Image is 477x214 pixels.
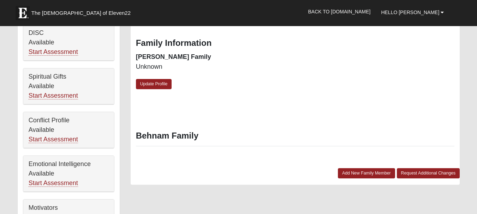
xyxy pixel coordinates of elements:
[29,179,78,187] a: Start Assessment
[23,112,114,148] div: Conflict Profile Available
[29,92,78,99] a: Start Assessment
[16,6,30,20] img: Eleven22 logo
[23,68,114,104] div: Spiritual Gifts Available
[136,79,172,89] a: Update Profile
[376,4,449,21] a: Hello [PERSON_NAME]
[12,2,153,20] a: The [DEMOGRAPHIC_DATA] of Eleven22
[136,62,290,72] dd: Unknown
[338,168,395,178] a: Add New Family Member
[303,3,376,20] a: Back to [DOMAIN_NAME]
[381,10,439,15] span: Hello [PERSON_NAME]
[136,131,455,141] h3: Behnam Family
[397,168,460,178] a: Request Additional Changes
[31,10,131,17] span: The [DEMOGRAPHIC_DATA] of Eleven22
[29,48,78,56] a: Start Assessment
[23,156,114,192] div: Emotional Intelligence Available
[136,53,290,62] dt: [PERSON_NAME] Family
[136,38,455,48] h3: Family Information
[29,136,78,143] a: Start Assessment
[23,25,114,61] div: DISC Available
